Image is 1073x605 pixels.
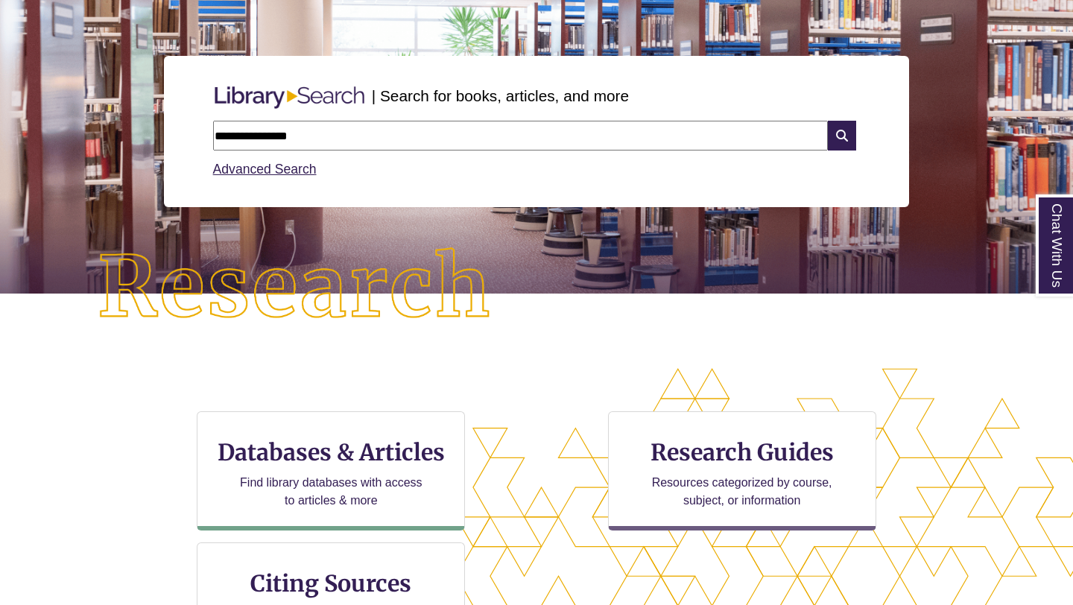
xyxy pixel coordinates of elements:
[621,438,864,466] h3: Research Guides
[207,80,372,115] img: Libary Search
[608,411,876,530] a: Research Guides Resources categorized by course, subject, or information
[234,474,428,510] p: Find library databases with access to articles & more
[241,569,422,598] h3: Citing Sources
[54,204,536,372] img: Research
[828,121,856,151] i: Search
[645,474,839,510] p: Resources categorized by course, subject, or information
[197,411,465,530] a: Databases & Articles Find library databases with access to articles & more
[209,438,452,466] h3: Databases & Articles
[372,84,629,107] p: | Search for books, articles, and more
[213,162,317,177] a: Advanced Search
